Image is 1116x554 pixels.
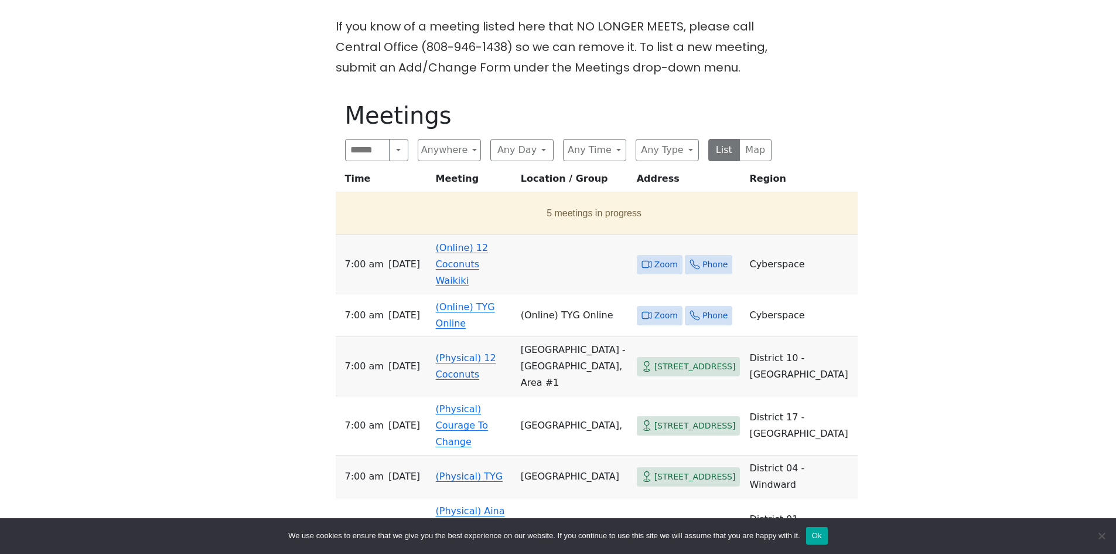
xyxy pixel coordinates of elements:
[516,294,632,337] td: (Online) TYG Online
[436,352,496,380] a: (Physical) 12 Coconuts
[516,337,632,396] td: [GEOGRAPHIC_DATA] - [GEOGRAPHIC_DATA], Area #1
[516,171,632,192] th: Location / Group
[739,139,772,161] button: Map
[418,139,481,161] button: Anywhere
[388,417,420,434] span: [DATE]
[702,257,728,272] span: Phone
[336,16,781,78] p: If you know of a meeting listed here that NO LONGER MEETS, please call Central Office (808-946-14...
[345,101,772,130] h1: Meetings
[1095,530,1107,542] span: No
[436,242,489,286] a: (Online) 12 Coconuts Waikiki
[345,358,384,375] span: 7:00 AM
[654,419,736,433] span: [STREET_ADDRESS]
[388,256,420,273] span: [DATE]
[563,139,626,161] button: Any Time
[654,470,736,484] span: [STREET_ADDRESS]
[636,139,699,161] button: Any Type
[708,139,740,161] button: List
[436,471,503,482] a: (Physical) TYG
[345,468,384,485] span: 7:00 AM
[745,171,857,192] th: Region
[436,505,505,549] a: (Physical) Aina Haina Women's
[340,197,848,230] button: 5 meetings in progress
[745,396,857,456] td: District 17 - [GEOGRAPHIC_DATA]
[654,257,678,272] span: Zoom
[632,171,745,192] th: Address
[806,527,828,545] button: Ok
[431,171,516,192] th: Meeting
[516,456,632,498] td: [GEOGRAPHIC_DATA]
[745,337,857,396] td: District 10 - [GEOGRAPHIC_DATA]
[345,307,384,324] span: 7:00 AM
[388,468,420,485] span: [DATE]
[654,359,736,374] span: [STREET_ADDRESS]
[345,139,390,161] input: Search
[388,307,420,324] span: [DATE]
[745,456,857,498] td: District 04 - Windward
[745,235,857,294] td: Cyberspace
[436,403,488,447] a: (Physical) Courage To Change
[389,139,408,161] button: Search
[490,139,554,161] button: Any Day
[654,308,678,323] span: Zoom
[388,358,420,375] span: [DATE]
[288,530,800,542] span: We use cookies to ensure that we give you the best experience on our website. If you continue to ...
[516,396,632,456] td: [GEOGRAPHIC_DATA],
[336,171,431,192] th: Time
[702,308,728,323] span: Phone
[436,301,495,329] a: (Online) TYG Online
[345,417,384,434] span: 7:00 AM
[745,294,857,337] td: Cyberspace
[345,256,384,273] span: 7:00 AM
